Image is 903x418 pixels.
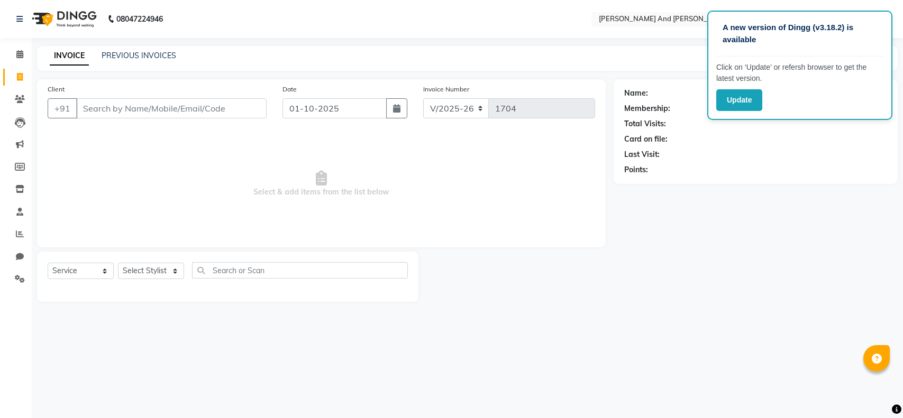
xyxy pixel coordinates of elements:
input: Search or Scan [192,262,408,278]
label: Invoice Number [423,85,469,94]
div: Membership: [624,103,670,114]
div: Card on file: [624,134,668,145]
label: Date [282,85,297,94]
span: Select & add items from the list below [48,131,595,237]
p: A new version of Dingg (v3.18.2) is available [723,22,877,45]
div: Name: [624,88,648,99]
label: Client [48,85,65,94]
div: Total Visits: [624,118,666,129]
b: 08047224946 [116,4,163,34]
a: INVOICE [50,47,89,66]
iframe: chat widget [859,376,892,407]
div: Last Visit: [624,149,660,160]
input: Search by Name/Mobile/Email/Code [76,98,267,118]
p: Click on ‘Update’ or refersh browser to get the latest version. [716,62,883,84]
div: Points: [624,164,648,175]
a: PREVIOUS INVOICES [102,51,176,60]
img: logo [27,4,99,34]
button: Update [716,89,762,111]
button: +91 [48,98,77,118]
